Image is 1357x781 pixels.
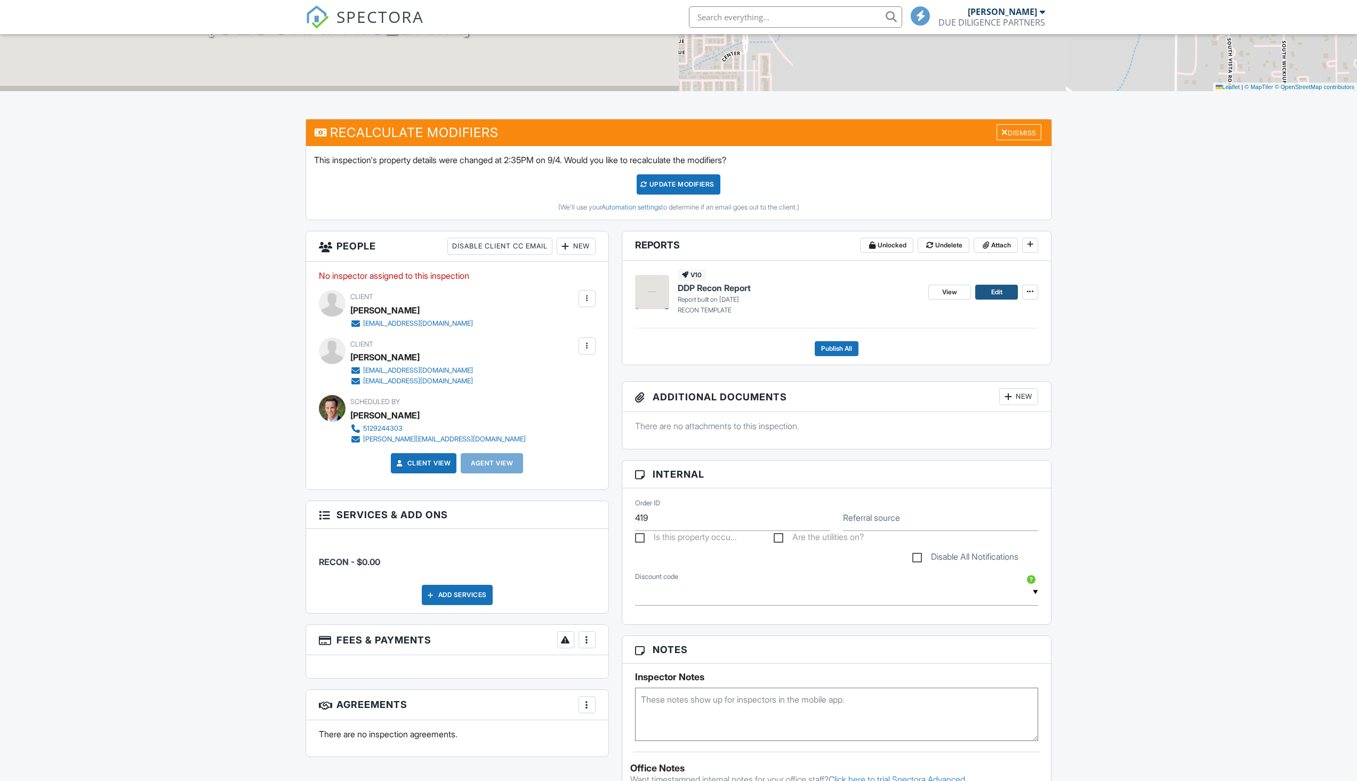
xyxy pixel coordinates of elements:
h5: Inspector Notes [635,672,1039,682]
div: DUE DILIGENCE PARTNERS [938,17,1045,28]
label: Order ID [635,498,660,508]
p: There are no inspection agreements. [319,728,596,740]
div: [PERSON_NAME] [350,349,420,365]
img: The Best Home Inspection Software - Spectora [306,5,329,29]
h3: Services & Add ons [306,501,608,529]
h3: Agreements [306,690,608,720]
h3: Notes [622,636,1051,664]
span: Scheduled By [350,398,400,406]
a: [EMAIL_ADDRESS][DOMAIN_NAME] [350,318,473,329]
h3: Recalculate Modifiers [306,119,1051,146]
div: [PERSON_NAME] [350,407,420,423]
p: There are no attachments to this inspection. [635,420,1039,432]
a: Client View [395,458,451,469]
div: Office Notes [630,763,1043,774]
span: RECON - $0.00 [319,557,380,567]
h3: Additional Documents [622,382,1051,412]
div: [EMAIL_ADDRESS][DOMAIN_NAME] [363,366,473,375]
div: New [999,388,1038,405]
h3: People [306,231,608,262]
div: [PERSON_NAME][EMAIL_ADDRESS][DOMAIN_NAME] [363,435,526,444]
p: No inspector assigned to this inspection [319,270,596,281]
a: © OpenStreetMap contributors [1275,84,1354,90]
a: [EMAIL_ADDRESS][DOMAIN_NAME] [350,376,473,387]
a: 5129244303 [350,423,526,434]
li: Service: RECON [319,537,596,576]
div: Add Services [422,585,493,605]
div: [PERSON_NAME] [968,6,1037,17]
label: Disable All Notifications [912,552,1018,565]
div: Dismiss [997,124,1041,141]
span: | [1241,84,1243,90]
div: [PERSON_NAME] [350,302,420,318]
div: [EMAIL_ADDRESS][DOMAIN_NAME] [363,319,473,328]
span: Client [350,340,373,348]
a: Leaflet [1216,84,1240,90]
div: [EMAIL_ADDRESS][DOMAIN_NAME] [363,377,473,385]
input: Search everything... [689,6,902,28]
a: Automation settings [601,203,661,211]
a: [PERSON_NAME][EMAIL_ADDRESS][DOMAIN_NAME] [350,434,526,445]
div: New [557,238,596,255]
label: Are the utilities on? [774,532,864,545]
div: (We'll use your to determine if an email goes out to the client.) [314,203,1043,212]
a: SPECTORA [306,14,424,37]
span: Client [350,293,373,301]
div: Disable Client CC Email [447,238,552,255]
a: [EMAIL_ADDRESS][DOMAIN_NAME] [350,365,473,376]
h3: Fees & Payments [306,625,608,655]
div: 5129244303 [363,424,403,433]
h3: Internal [622,461,1051,488]
label: Referral source [843,512,900,524]
a: © MapTiler [1244,84,1273,90]
label: Is this property occupied? [635,532,737,545]
div: This inspection's property details were changed at 2:35PM on 9/4. Would you like to recalculate t... [306,146,1051,220]
label: Discount code [635,572,678,582]
div: UPDATE Modifiers [637,174,720,195]
span: SPECTORA [336,5,424,28]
